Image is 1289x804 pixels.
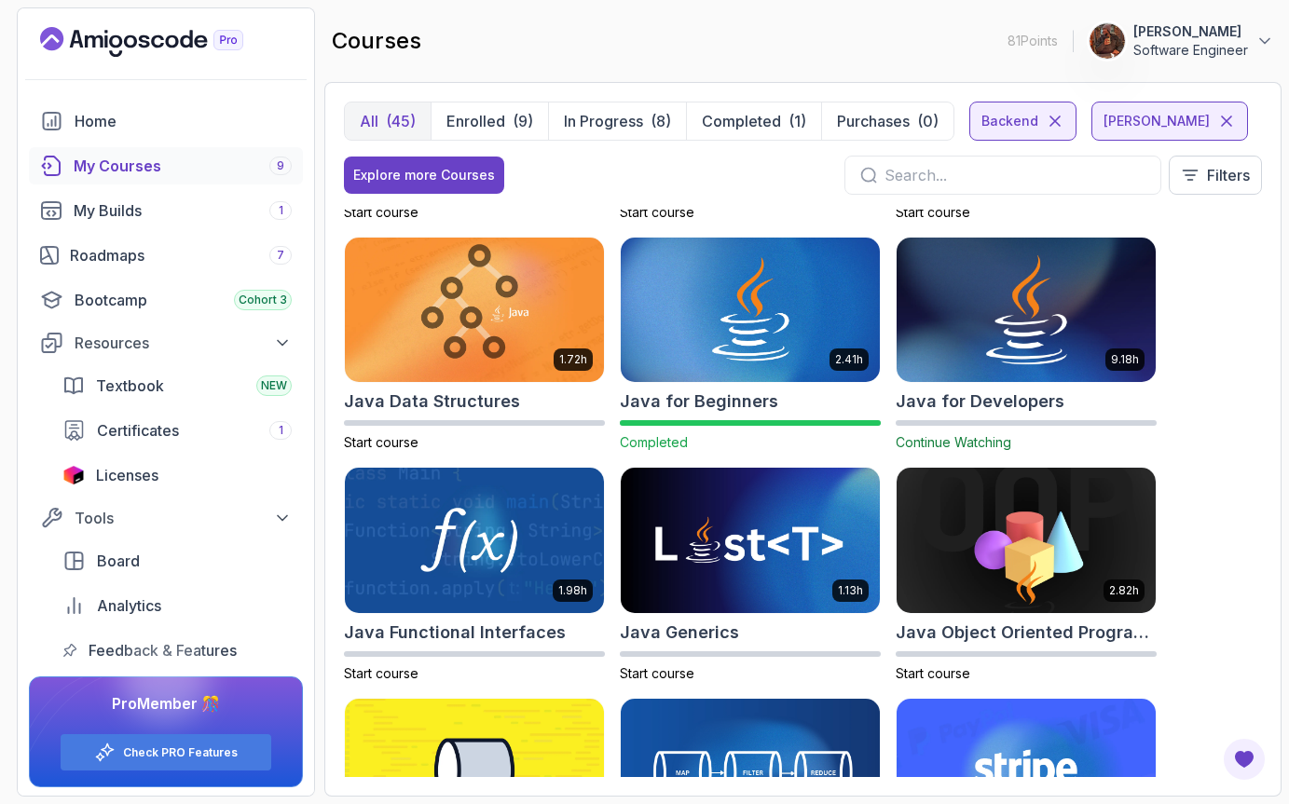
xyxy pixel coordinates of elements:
div: (1) [788,110,806,132]
p: Enrolled [446,110,505,132]
a: certificates [51,412,303,449]
a: builds [29,192,303,229]
button: user profile image[PERSON_NAME]Software Engineer [1089,22,1274,60]
p: In Progress [564,110,643,132]
span: Cohort 3 [239,293,287,307]
a: feedback [51,632,303,669]
span: NEW [261,378,287,393]
span: Start course [344,204,418,220]
span: Start course [620,665,694,681]
img: Java Generics card [621,468,880,613]
span: 9 [277,158,284,173]
div: Resources [75,332,292,354]
div: Home [75,110,292,132]
button: Purchases(0) [821,102,953,140]
h2: Java for Beginners [620,388,778,415]
span: 1 [279,423,283,438]
button: Check PRO Features [60,733,272,771]
a: courses [29,147,303,184]
div: (9) [513,110,533,132]
p: 1.72h [559,352,587,367]
p: Software Engineer [1133,41,1248,60]
a: roadmaps [29,237,303,274]
div: My Builds [74,199,292,222]
h2: Java Functional Interfaces [344,620,566,646]
p: Completed [702,110,781,132]
span: Feedback & Features [89,639,237,661]
span: Analytics [97,594,161,617]
div: Tools [75,507,292,529]
button: Filters [1169,156,1262,195]
img: user profile image [1090,23,1125,59]
p: Filters [1207,164,1250,186]
p: 1.98h [558,583,587,598]
img: Java Object Oriented Programming card [897,468,1156,613]
a: licenses [51,457,303,494]
button: Open Feedback Button [1222,737,1267,782]
span: Board [97,550,140,572]
img: Java Functional Interfaces card [345,468,604,613]
span: Certificates [97,419,179,442]
p: 1.13h [838,583,863,598]
p: Purchases [837,110,910,132]
div: (8) [651,110,671,132]
a: analytics [51,587,303,624]
p: 2.82h [1109,583,1139,598]
div: Bootcamp [75,289,292,311]
a: textbook [51,367,303,404]
span: Textbook [96,375,164,397]
img: Java for Developers card [890,234,1162,386]
span: Completed [620,434,688,450]
span: 1 [279,203,283,218]
button: Resources [29,326,303,360]
span: Continue Watching [896,434,1011,450]
h2: Java Object Oriented Programming [896,620,1157,646]
p: 81 Points [1008,32,1058,50]
button: Tools [29,501,303,535]
a: home [29,102,303,140]
h2: Java Generics [620,620,739,646]
a: Check PRO Features [123,745,238,760]
span: 7 [277,248,284,263]
button: Completed(1) [686,102,821,140]
p: Backend [981,112,1038,130]
img: jetbrains icon [62,466,85,484]
span: Start course [344,434,418,450]
span: Start course [896,665,970,681]
button: Enrolled(9) [431,102,548,140]
div: (45) [386,110,416,132]
p: 2.41h [835,352,863,367]
button: All(45) [345,102,431,140]
a: Java for Beginners card2.41hJava for BeginnersCompleted [620,237,881,453]
img: Java Data Structures card [345,238,604,383]
img: Java for Beginners card [621,238,880,383]
p: [PERSON_NAME] [1133,22,1248,41]
span: Start course [344,665,418,681]
a: Landing page [40,27,286,57]
div: (0) [917,110,939,132]
button: Explore more Courses [344,157,504,194]
input: Search... [884,164,1145,186]
div: Roadmaps [70,244,292,266]
span: Start course [620,204,694,220]
h2: courses [332,26,421,56]
span: Start course [896,204,970,220]
p: All [360,110,378,132]
h2: Java Data Structures [344,388,520,415]
p: [PERSON_NAME] [1104,112,1210,130]
h2: Java for Developers [896,388,1064,415]
a: board [51,542,303,579]
div: Explore more Courses [353,166,495,184]
span: Licenses [96,464,158,486]
button: In Progress(8) [548,102,686,140]
a: Java for Developers card9.18hJava for DevelopersContinue Watching [896,237,1157,453]
a: bootcamp [29,281,303,319]
p: 9.18h [1111,352,1139,367]
div: My Courses [74,155,292,177]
